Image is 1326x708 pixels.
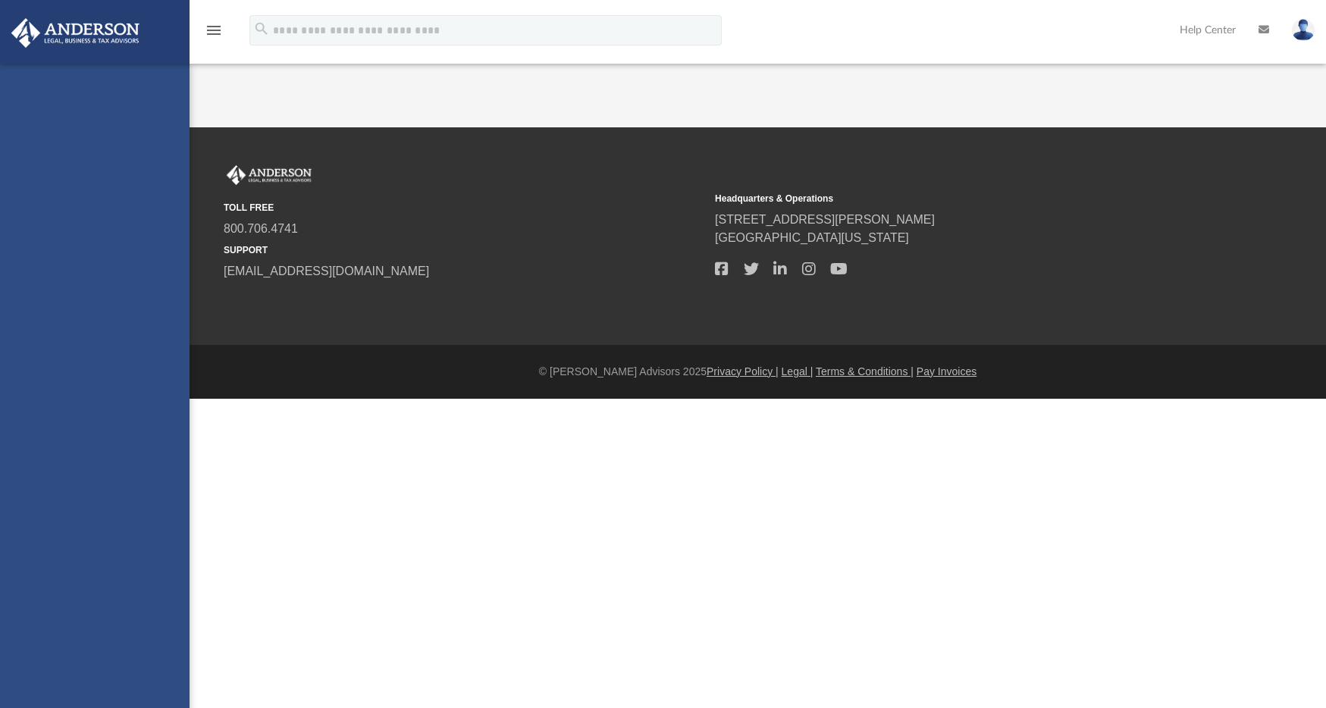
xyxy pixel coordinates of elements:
i: search [253,20,270,37]
img: Anderson Advisors Platinum Portal [7,18,144,48]
small: TOLL FREE [224,201,704,215]
a: [GEOGRAPHIC_DATA][US_STATE] [715,231,909,244]
small: Headquarters & Operations [715,192,1196,205]
a: Privacy Policy | [707,365,779,377]
div: © [PERSON_NAME] Advisors 2025 [190,364,1326,380]
a: Pay Invoices [917,365,976,377]
a: [EMAIL_ADDRESS][DOMAIN_NAME] [224,265,429,277]
a: Legal | [782,365,813,377]
img: User Pic [1292,19,1315,41]
img: Anderson Advisors Platinum Portal [224,165,315,185]
a: [STREET_ADDRESS][PERSON_NAME] [715,213,935,226]
a: menu [205,29,223,39]
a: Terms & Conditions | [816,365,914,377]
small: SUPPORT [224,243,704,257]
i: menu [205,21,223,39]
a: 800.706.4741 [224,222,298,235]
